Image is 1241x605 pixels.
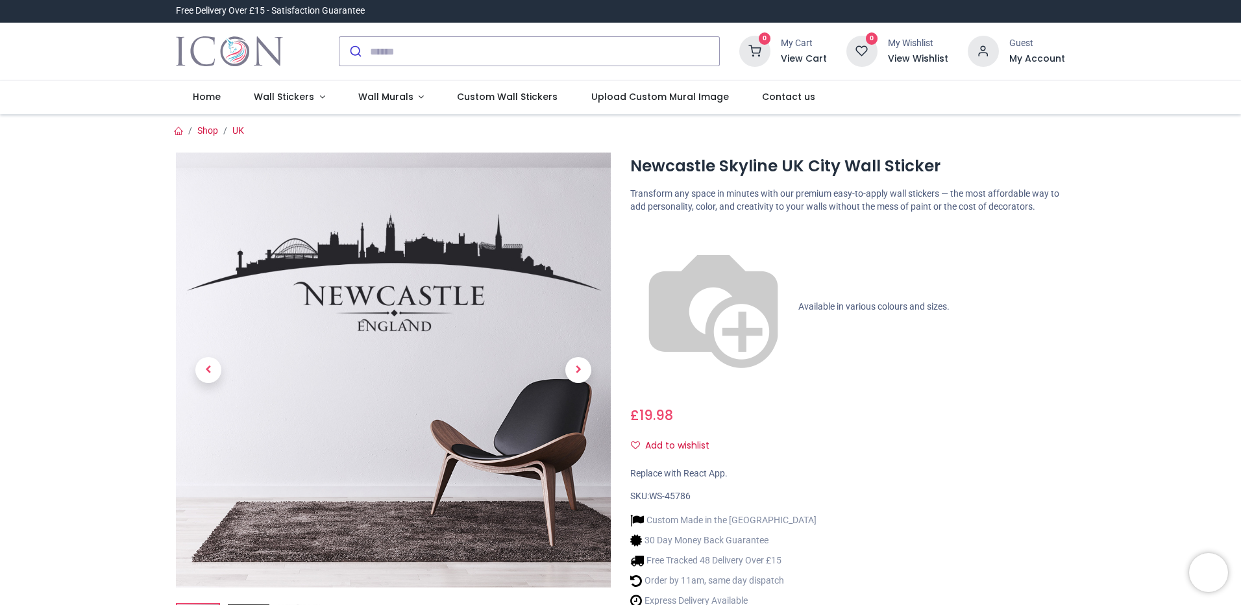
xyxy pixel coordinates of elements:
[888,37,948,50] div: My Wishlist
[630,224,796,390] img: color-wheel.png
[546,218,611,523] a: Next
[457,90,558,103] span: Custom Wall Stickers
[176,153,611,587] img: Newcastle Skyline UK City Wall Sticker
[781,53,827,66] a: View Cart
[1189,553,1228,592] iframe: Brevo live chat
[195,357,221,383] span: Previous
[866,32,878,45] sup: 0
[798,301,950,311] span: Available in various colours and sizes.
[232,125,244,136] a: UK
[630,490,1065,503] div: SKU:
[341,80,441,114] a: Wall Murals
[237,80,341,114] a: Wall Stickers
[630,467,1065,480] div: Replace with React App.
[254,90,314,103] span: Wall Stickers
[759,32,771,45] sup: 0
[176,5,365,18] div: Free Delivery Over £15 - Satisfaction Guarantee
[630,155,1065,177] h1: Newcastle Skyline UK City Wall Sticker
[649,491,691,501] span: WS-45786
[339,37,370,66] button: Submit
[781,37,827,50] div: My Cart
[630,435,720,457] button: Add to wishlistAdd to wishlist
[197,125,218,136] a: Shop
[630,406,673,425] span: £
[630,554,817,567] li: Free Tracked 48 Delivery Over £15
[1009,37,1065,50] div: Guest
[176,218,241,523] a: Previous
[630,188,1065,213] p: Transform any space in minutes with our premium easy-to-apply wall stickers — the most affordable...
[591,90,729,103] span: Upload Custom Mural Image
[176,33,283,69] img: Icon Wall Stickers
[630,574,817,587] li: Order by 11am, same day dispatch
[846,45,878,56] a: 0
[739,45,770,56] a: 0
[193,90,221,103] span: Home
[630,513,817,527] li: Custom Made in the [GEOGRAPHIC_DATA]
[1009,53,1065,66] a: My Account
[639,406,673,425] span: 19.98
[630,534,817,547] li: 30 Day Money Back Guarantee
[565,357,591,383] span: Next
[176,33,283,69] a: Logo of Icon Wall Stickers
[631,441,640,450] i: Add to wishlist
[793,5,1065,18] iframe: Customer reviews powered by Trustpilot
[762,90,815,103] span: Contact us
[358,90,413,103] span: Wall Murals
[888,53,948,66] a: View Wishlist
